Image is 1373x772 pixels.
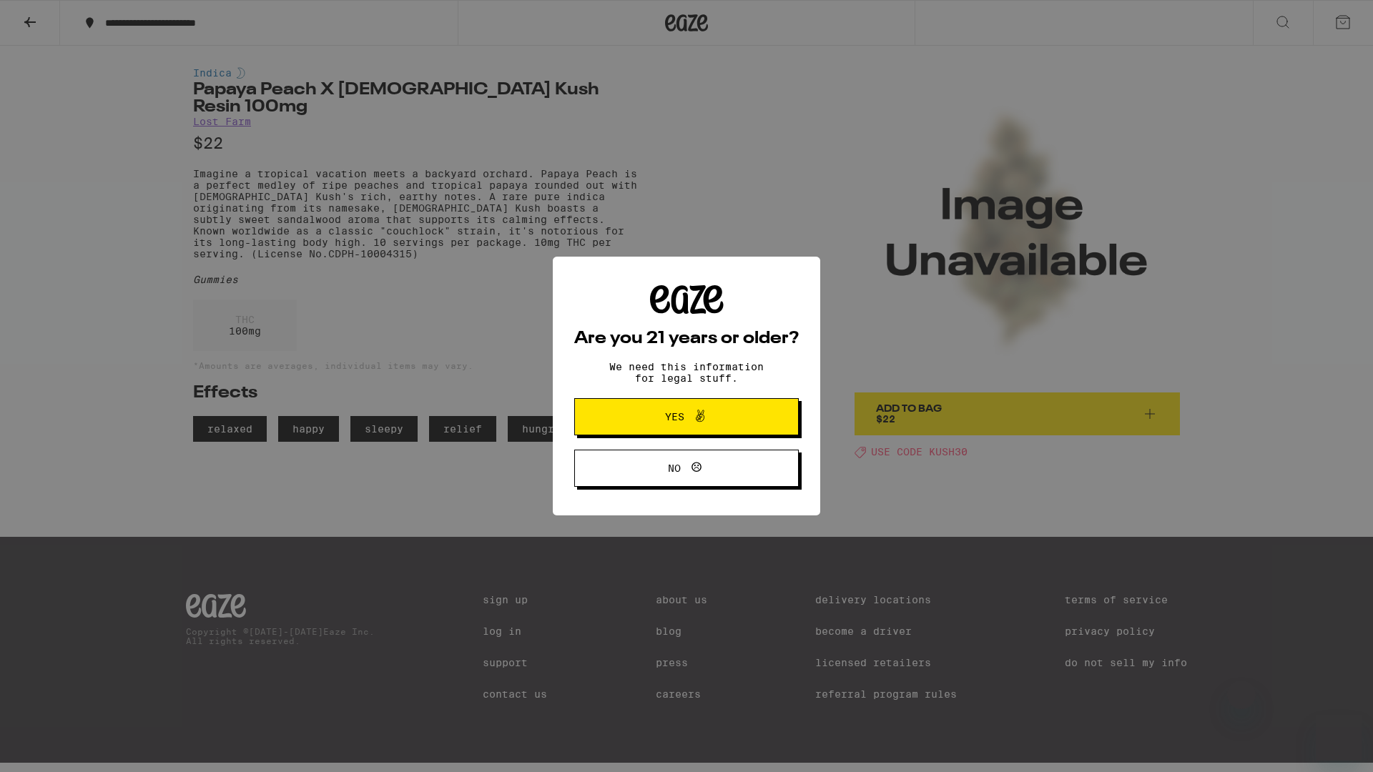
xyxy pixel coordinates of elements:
button: No [574,450,799,487]
button: Yes [574,398,799,435]
h2: Are you 21 years or older? [574,330,799,347]
span: No [668,463,681,473]
span: Yes [665,412,684,422]
iframe: Close message [1227,681,1256,709]
p: We need this information for legal stuff. [597,361,776,384]
iframe: Button to launch messaging window [1316,715,1362,761]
